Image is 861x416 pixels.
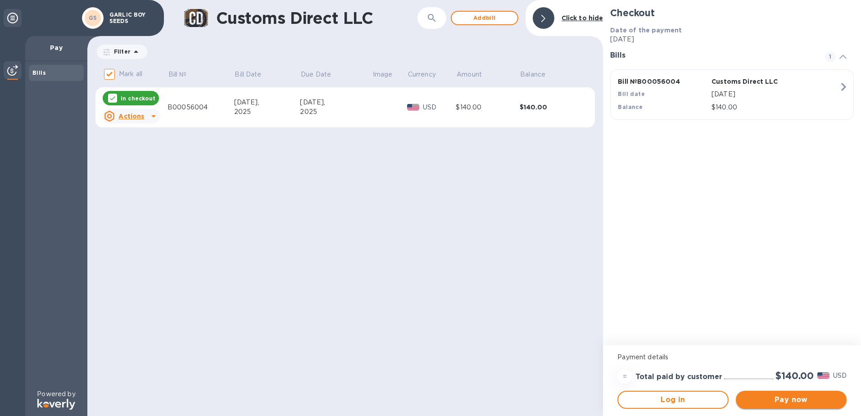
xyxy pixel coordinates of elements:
h3: Total paid by customer [635,373,722,381]
p: Pay [32,43,80,52]
b: Date of the payment [610,27,682,34]
span: Add bill [459,13,510,23]
div: 2025 [234,107,300,117]
h3: Bills [610,51,814,60]
img: USD [407,104,419,110]
p: $140.00 [711,103,839,112]
span: Pay now [743,394,839,405]
div: $140.00 [520,103,583,112]
p: Payment details [617,353,847,362]
span: Due Date [301,70,343,79]
span: Bill № [168,70,199,79]
div: [DATE], [234,98,300,107]
span: Balance [520,70,557,79]
p: Currency [408,70,436,79]
p: Balance [520,70,545,79]
p: In checkout [121,95,155,102]
div: = [617,369,632,384]
span: Amount [457,70,494,79]
img: USD [817,372,829,379]
u: Actions [118,113,144,120]
b: Balance [618,104,643,110]
p: GARLIC BOY SEEDS [109,12,154,24]
p: Bill Date [235,70,261,79]
b: Bills [32,69,46,76]
p: Filter [110,48,131,55]
div: 2025 [300,107,372,117]
b: Click to hide [562,14,603,22]
img: Logo [37,399,75,410]
p: Due Date [301,70,331,79]
b: GS [89,14,97,21]
h2: $140.00 [775,370,814,381]
button: Log in [617,391,728,409]
div: $140.00 [456,103,519,112]
span: Log in [625,394,720,405]
p: Powered by [37,389,75,399]
button: Pay now [736,391,847,409]
p: Image [373,70,393,79]
p: Customs Direct LLC [711,77,802,86]
h1: Customs Direct LLC [216,9,417,27]
div: [DATE], [300,98,372,107]
p: [DATE] [610,35,854,44]
p: [DATE] [711,90,839,99]
h2: Checkout [610,7,854,18]
span: 1 [825,51,836,62]
button: Bill №B00056004Customs Direct LLCBill date[DATE]Balance$140.00 [610,69,854,120]
p: USD [833,371,847,380]
p: USD [423,103,456,112]
p: Bill № [168,70,187,79]
b: Bill date [618,90,645,97]
p: Bill № B00056004 [618,77,708,86]
span: Bill Date [235,70,273,79]
p: Amount [457,70,482,79]
button: Addbill [451,11,518,25]
div: B00056004 [168,103,234,112]
p: Mark all [119,69,142,79]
